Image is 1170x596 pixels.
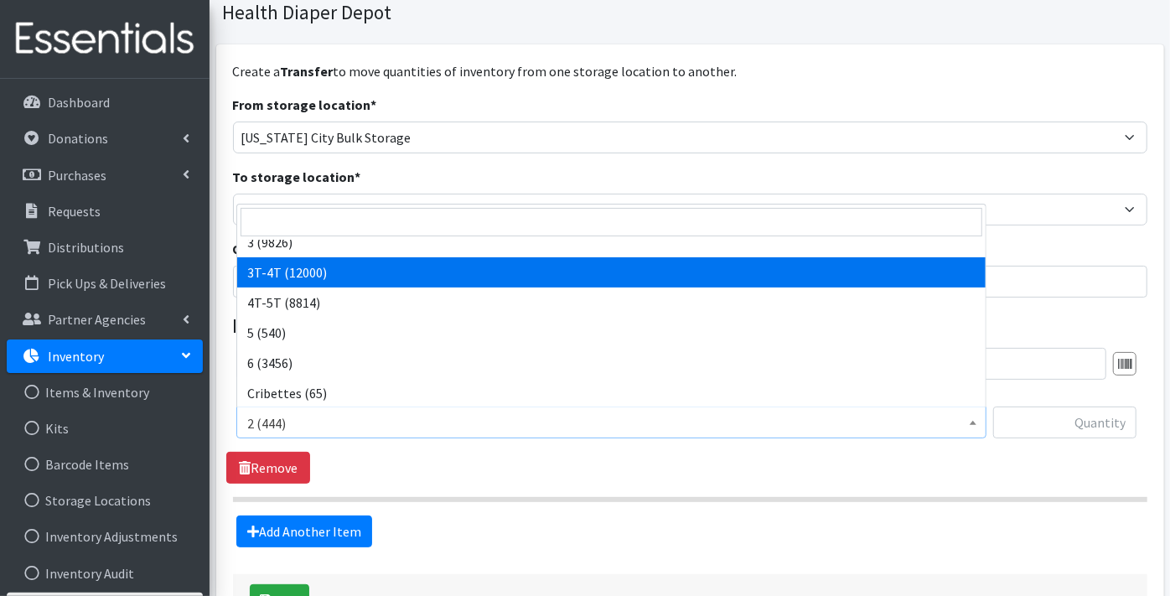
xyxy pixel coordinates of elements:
label: From storage location [233,95,377,115]
p: Purchases [48,167,106,184]
label: Comment [233,239,294,259]
legend: Items in this transfer [233,311,1147,341]
a: Partner Agencies [7,303,203,336]
p: Distributions [48,239,124,256]
li: 4T-5T (8814) [237,288,986,318]
a: Requests [7,194,203,228]
a: Items & Inventory [7,376,203,409]
p: Dashboard [48,94,110,111]
a: Barcode Items [7,448,203,481]
a: Remove [226,452,310,484]
a: Pick Ups & Deliveries [7,267,203,300]
p: Pick Ups & Deliveries [48,275,166,292]
abbr: required [371,96,377,113]
input: Quantity [993,407,1136,438]
a: Dashboard [7,86,203,119]
li: 6 (3456) [237,348,986,378]
a: Inventory Adjustments [7,520,203,553]
span: 2 (444) [236,407,986,438]
li: Cribettes (65) [237,378,986,408]
p: Create a to move quantities of inventory from one storage location to another. [233,61,1147,81]
strong: Transfer [281,63,334,80]
a: Distributions [7,231,203,264]
li: 5 (540) [237,318,986,348]
label: To storage location [233,167,361,187]
a: Kits [7,412,203,445]
p: Partner Agencies [48,311,146,328]
a: Purchases [7,158,203,192]
abbr: required [355,168,361,185]
li: 3T-4T (12000) [237,257,986,288]
a: Add Another Item [236,516,372,547]
img: HumanEssentials [7,11,203,67]
a: Storage Locations [7,484,203,517]
a: Donations [7,122,203,155]
p: Inventory [48,348,104,365]
p: Requests [48,203,101,220]
span: 2 (444) [247,412,976,435]
p: Donations [48,130,108,147]
a: Inventory Audit [7,557,203,590]
li: 3 (9826) [237,227,986,257]
a: Inventory [7,339,203,373]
